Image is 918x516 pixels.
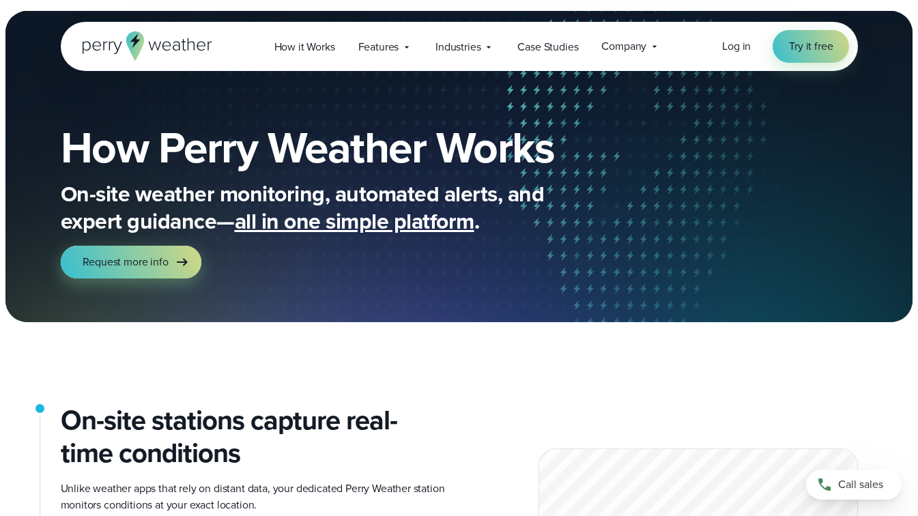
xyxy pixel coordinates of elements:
h2: On-site stations capture real-time conditions [61,404,448,470]
a: Case Studies [506,33,590,61]
span: Log in [722,38,751,54]
span: all in one simple platform [235,205,474,238]
span: Features [358,39,399,55]
p: On-site weather monitoring, automated alerts, and expert guidance— . [61,180,607,235]
a: How it Works [263,33,347,61]
span: Company [601,38,646,55]
p: Unlike weather apps that rely on distant data, your dedicated Perry Weather station monitors cond... [61,481,448,513]
span: Industries [435,39,480,55]
a: Try it free [773,30,849,63]
a: Request more info [61,246,201,278]
h1: How Perry Weather Works [61,126,653,169]
span: Case Studies [517,39,578,55]
span: Request more info [83,254,169,270]
span: Try it free [789,38,833,55]
a: Call sales [806,470,902,500]
a: Log in [722,38,751,55]
span: How it Works [274,39,335,55]
span: Call sales [838,476,883,493]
